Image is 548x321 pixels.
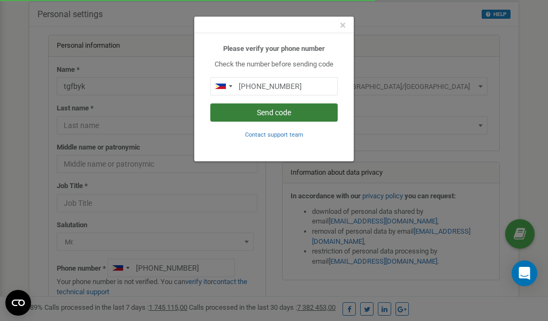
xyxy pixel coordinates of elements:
[340,20,346,31] button: Close
[340,19,346,32] span: ×
[5,290,31,316] button: Open CMP widget
[210,77,338,95] input: 0905 123 4567
[210,59,338,70] p: Check the number before sending code
[245,130,303,138] a: Contact support team
[245,131,303,138] small: Contact support team
[512,260,537,286] div: Open Intercom Messenger
[211,78,235,95] div: Telephone country code
[210,103,338,122] button: Send code
[223,44,325,53] b: Please verify your phone number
